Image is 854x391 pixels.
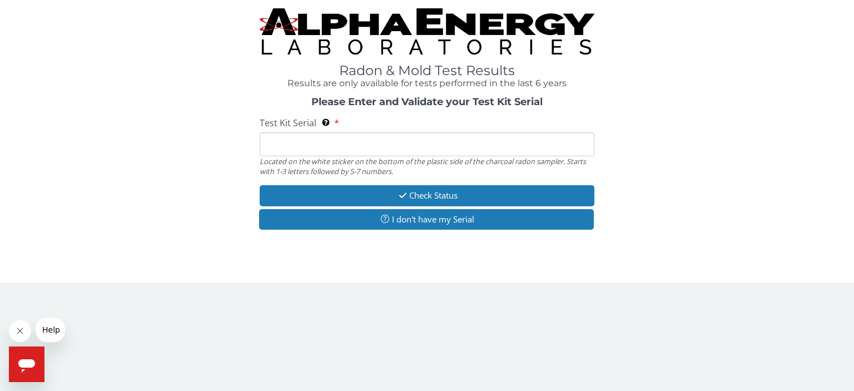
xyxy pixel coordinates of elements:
[260,156,594,177] div: Located on the white sticker on the bottom of the plastic side of the charcoal radon sampler. Sta...
[260,8,594,55] img: TightCrop.jpg
[311,96,543,108] strong: Please Enter and Validate your Test Kit Serial
[260,78,594,88] h4: Results are only available for tests performed in the last 6 years
[260,63,594,78] h1: Radon & Mold Test Results
[260,185,594,206] button: Check Status
[9,347,44,382] iframe: Button to launch messaging window
[36,318,65,342] iframe: Message from company
[259,209,594,230] button: I don't have my Serial
[9,320,31,342] iframe: Close message
[260,117,316,129] span: Test Kit Serial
